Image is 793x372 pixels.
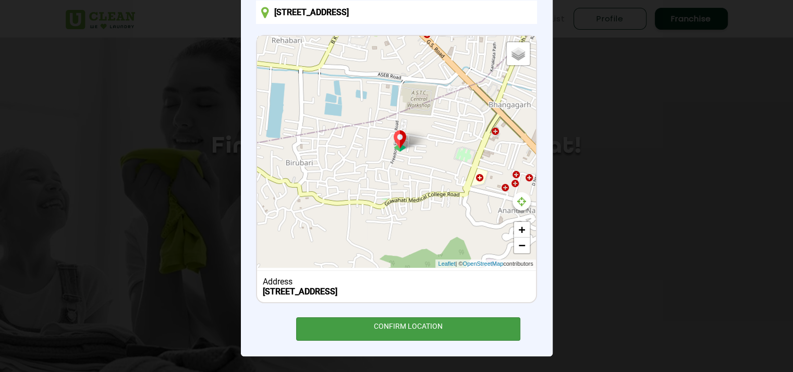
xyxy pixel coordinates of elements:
b: [STREET_ADDRESS] [263,287,337,296]
div: CONFIRM LOCATION [296,317,521,341]
div: Address [263,277,530,287]
a: OpenStreetMap [462,259,503,268]
a: Layers [507,42,530,65]
a: Leaflet [438,259,455,268]
a: Zoom out [514,238,530,253]
div: | © contributors [435,259,535,268]
a: Zoom in [514,222,530,238]
input: Enter location [256,1,536,24]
